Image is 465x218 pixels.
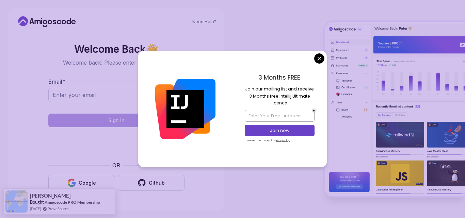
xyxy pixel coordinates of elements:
span: 👋 [144,41,161,57]
img: provesource social proof notification image [5,190,28,213]
button: Google [48,175,115,191]
a: Home link [16,16,78,27]
span: [PERSON_NAME] [30,193,71,199]
div: Google [79,180,96,186]
span: Bought [30,199,44,205]
div: Github [149,180,165,186]
iframe: Widget containing checkbox for hCaptcha security challenge [65,131,168,157]
input: Enter your email [48,88,185,102]
a: Amigoscode PRO Membership [45,200,100,205]
a: Need Help? [192,19,216,24]
h2: Welcome Back [48,44,185,54]
button: Github [118,175,185,191]
div: Sign in [108,117,125,124]
p: Welcome back! Please enter your details. [48,58,185,67]
img: Amigoscode Dashboard [325,22,465,196]
button: Sign in [48,114,185,127]
span: [DATE] [30,206,41,212]
label: Email * [48,78,65,85]
a: ProveSource [48,206,69,212]
p: OR [112,161,120,169]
